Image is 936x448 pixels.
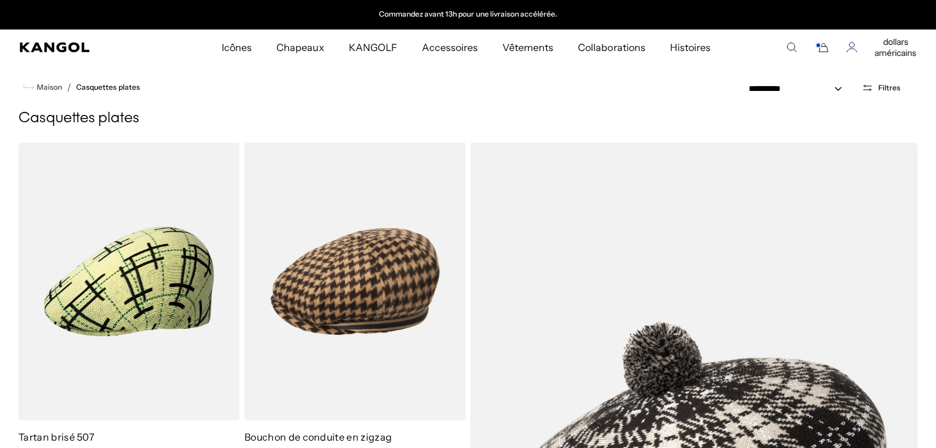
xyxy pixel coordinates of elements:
[222,41,252,53] font: Icônes
[341,6,595,23] div: 2 sur 2
[18,143,240,420] img: Tartan brisé 507
[341,6,595,23] slideshow-component: Barre d'annonce
[379,9,557,18] font: Commandez avant 13h pour une livraison accélérée.
[502,41,553,53] font: Vêtements
[566,29,657,65] a: Collaborations
[276,41,324,53] font: Chapeaux
[578,41,645,53] font: Collaborations
[244,143,466,420] img: Bouchon de conduite en zigzag
[410,29,490,65] a: Accessoires
[670,41,711,53] font: Histoires
[658,29,723,65] a: Histoires
[422,41,478,53] font: Accessoires
[18,111,139,126] font: Casquettes plates
[341,6,595,23] div: Annonce
[67,81,71,93] font: /
[349,41,397,53] font: KANGOLF
[846,42,857,53] a: Compte
[76,82,139,92] font: Casquettes plates
[337,29,410,65] a: KANGOLF
[20,42,146,52] a: Kangol
[854,82,908,93] button: Ouvrir les filtres
[814,42,829,53] button: Panier
[878,83,900,92] font: Filtres
[37,82,62,92] font: Maison
[76,83,139,92] a: Casquettes plates
[786,42,797,53] summary: Rechercher ici
[209,29,264,65] a: Icônes
[264,29,336,65] a: Chapeaux
[875,36,916,58] button: dollars américains
[744,82,854,95] select: Trier par : En vedette
[490,29,566,65] a: Vêtements
[18,431,95,443] a: Tartan brisé 507
[23,82,62,93] a: Maison
[244,431,392,443] a: Bouchon de conduite en zigzag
